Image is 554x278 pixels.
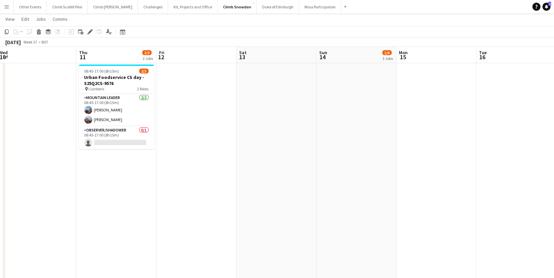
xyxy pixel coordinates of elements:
[168,0,218,13] button: Kit, Projects and Office
[47,0,88,13] button: Climb Scafell Pike
[53,16,68,22] span: Comms
[33,15,49,23] a: Jobs
[14,0,47,13] button: Other Events
[218,0,257,13] button: Climb Snowdon
[21,16,29,22] span: Edit
[3,15,17,23] a: View
[11,53,40,60] div: Bespoke Day
[36,16,46,22] span: Jobs
[543,3,551,11] a: 2
[548,2,551,6] span: 2
[50,15,70,23] a: Comms
[299,0,341,13] button: Mass Participation
[5,39,21,45] div: [DATE]
[5,16,15,22] span: View
[19,15,32,23] a: Edit
[88,0,138,13] button: Climb [PERSON_NAME]
[138,0,168,13] button: Challenges
[257,0,299,13] button: Duke of Edinburgh
[42,39,48,44] div: BST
